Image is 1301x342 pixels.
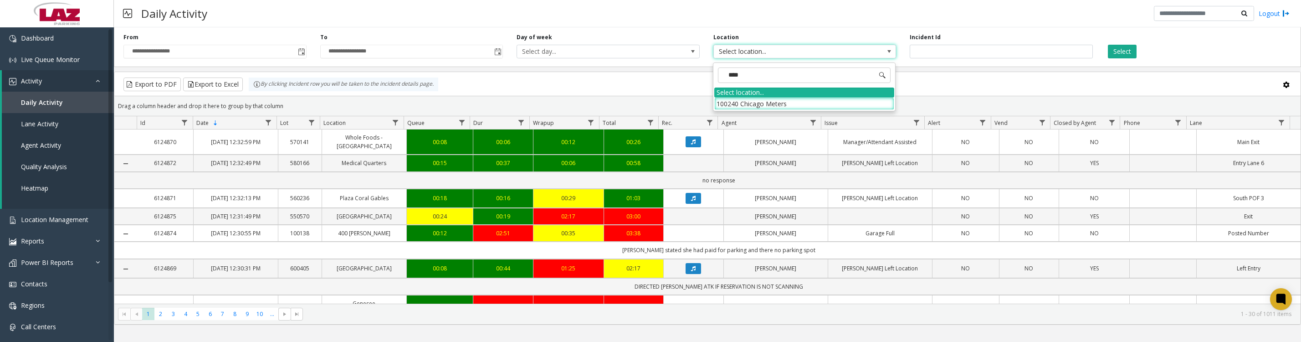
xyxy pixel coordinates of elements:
span: Lane Activity [21,119,58,128]
div: 00:08 [412,138,468,146]
a: NO [1005,194,1054,202]
a: NO [1065,194,1124,202]
a: 6124869 [143,264,188,273]
a: [PERSON_NAME] [729,264,822,273]
span: Reports [21,237,44,245]
span: Sortable [212,119,219,127]
div: 00:29 [539,194,598,202]
a: Main Exit [1202,138,1295,146]
a: 6124875 [143,212,188,221]
span: NO [1024,194,1033,202]
a: [GEOGRAPHIC_DATA] [328,212,401,221]
a: Closed by Agent Filter Menu [1106,116,1118,129]
label: Day of week [517,33,552,41]
span: Go to the last page [293,311,301,318]
a: Location Filter Menu [389,116,401,129]
a: [GEOGRAPHIC_DATA] [328,264,401,273]
a: Medical Quarters [328,159,401,167]
a: NO [938,159,994,167]
h3: Daily Activity [137,2,212,25]
span: Activity [21,77,42,85]
kendo-pager-info: 1 - 30 of 1011 items [308,310,1291,318]
a: Vend Filter Menu [1036,116,1048,129]
img: logout [1282,9,1290,18]
span: Date [196,119,209,127]
span: Queue [407,119,425,127]
a: 600405 [284,264,316,273]
span: Agent Activity [21,141,61,150]
a: Exit [1202,212,1295,221]
div: 00:06 [479,138,528,146]
a: 00:12 [539,138,598,146]
a: Collapse Details [114,230,137,238]
div: 00:26 [610,138,658,146]
a: Lot Filter Menu [306,116,318,129]
span: Closed by Agent [1054,119,1096,127]
span: NO [1024,212,1033,220]
a: [PERSON_NAME] Left Location [834,264,927,273]
a: NO [1065,229,1124,238]
a: [PERSON_NAME] Left Location [834,159,927,167]
img: 'icon' [9,238,16,245]
a: Manager/Attendant Assisted [834,138,927,146]
a: Issue Filter Menu [910,116,922,129]
a: 00:08 [412,264,468,273]
a: [PERSON_NAME] [729,159,822,167]
a: Logout [1259,9,1290,18]
a: Phone Filter Menu [1172,116,1184,129]
span: Dashboard [21,34,54,42]
a: NO [938,229,994,238]
a: 01:25 [539,264,598,273]
a: 00:24 [412,212,468,221]
button: Export to PDF [123,78,181,91]
a: NO [938,212,994,221]
a: NO [1005,264,1054,273]
a: 400 [PERSON_NAME] [328,229,401,238]
span: Select location... [714,45,860,58]
td: DIRECTED [PERSON_NAME] ATK IF RESERVATION IS NOT SCANNING [137,278,1301,295]
a: 00:19 [479,212,528,221]
div: Drag a column header and drop it here to group by that column [114,98,1301,114]
span: NO [1024,159,1033,167]
a: 6124870 [143,138,188,146]
div: 00:18 [412,194,468,202]
span: Page 8 [229,308,241,320]
span: Agent [722,119,737,127]
span: Page 10 [254,308,266,320]
span: Page 9 [241,308,253,320]
a: [DATE] 12:32:49 PM [199,159,272,167]
span: Location [323,119,346,127]
a: Alert Filter Menu [977,116,989,129]
a: Whole Foods - [GEOGRAPHIC_DATA] [328,133,401,150]
a: Id Filter Menu [179,116,191,129]
img: 'icon' [9,281,16,288]
a: Lane Filter Menu [1275,116,1288,129]
a: Plaza Coral Gables [328,194,401,202]
a: Wrapup Filter Menu [585,116,597,129]
span: Rec. [662,119,672,127]
span: Toggle popup [296,45,306,58]
a: 02:51 [479,229,528,238]
button: Select [1108,45,1137,58]
a: YES [1065,212,1124,221]
a: Total Filter Menu [644,116,656,129]
span: Id [140,119,145,127]
span: Wrapup [533,119,554,127]
div: 00:16 [479,194,528,202]
span: Go to the next page [278,308,291,321]
a: 03:00 [610,212,658,221]
a: 6124871 [143,194,188,202]
a: Collapse Details [114,160,137,167]
img: 'icon' [9,324,16,331]
span: NO [1090,229,1099,237]
span: Power BI Reports [21,258,73,267]
span: NO [1090,138,1099,146]
span: Regions [21,301,45,310]
span: NO [1024,229,1033,237]
a: 02:17 [539,212,598,221]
